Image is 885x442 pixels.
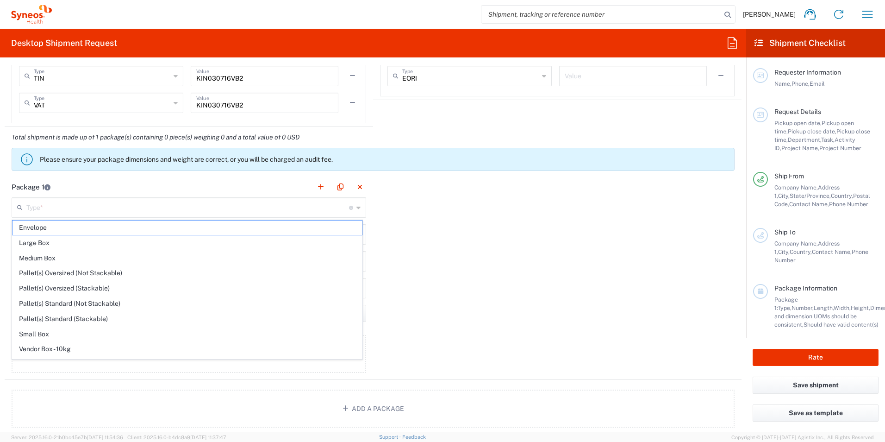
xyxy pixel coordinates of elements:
h2: Shipment Checklist [754,38,846,49]
span: Ship To [774,228,796,236]
span: Project Number [819,145,861,152]
span: Height, [851,304,870,311]
span: Should have valid content(s) [804,321,879,328]
input: Shipment, tracking or reference number [481,6,721,23]
span: [DATE] 11:54:36 [87,435,123,440]
span: Country, [790,248,812,255]
span: Name, [774,80,792,87]
button: Save shipment [753,377,879,394]
span: Type, [778,304,792,311]
span: Large Box [12,236,362,250]
button: Save as template [753,404,879,422]
span: Requester Information [774,69,841,76]
span: [PERSON_NAME] [743,10,796,19]
span: Length, [814,304,834,311]
span: Pickup open date, [774,120,822,126]
span: Email [810,80,825,87]
span: Vendor Box - 10kg [12,342,362,356]
span: Package Information [774,284,837,292]
button: Rate [753,349,879,366]
span: Contact Name, [789,201,829,208]
span: Package 1: [774,296,798,311]
span: Copyright © [DATE]-[DATE] Agistix Inc., All Rights Reserved [731,433,874,442]
span: Company Name, [774,184,818,191]
span: Pallet(s) Standard (Stackable) [12,312,362,326]
h2: Package 1 [12,183,50,192]
span: Contact Name, [812,248,852,255]
span: Country, [831,192,853,199]
span: Company Name, [774,240,818,247]
span: Department, [788,136,821,143]
span: Pallet(s) Oversized (Stackable) [12,281,362,296]
em: Total shipment is made up of 1 package(s) containing 0 piece(s) weighing 0 and a total value of 0... [5,133,306,141]
span: Request Details [774,108,821,115]
span: Client: 2025.16.0-b4dc8a9 [127,435,226,440]
span: City, [778,248,790,255]
span: Server: 2025.16.0-21b0bc45e7b [11,435,123,440]
span: Pallet(s) Oversized (Not Stackable) [12,266,362,280]
span: Project Name, [781,145,819,152]
span: Phone Number [829,201,868,208]
span: Task, [821,136,835,143]
span: Ship From [774,172,804,180]
span: Number, [792,304,814,311]
span: Envelope [12,221,362,235]
button: Add a Package [12,390,735,428]
span: State/Province, [790,192,831,199]
span: [DATE] 11:37:47 [190,435,226,440]
span: Vendor Box - 25kg [12,357,362,372]
a: Support [379,434,402,440]
span: Pickup close date, [788,128,836,135]
a: Feedback [402,434,426,440]
span: Width, [834,304,851,311]
h2: Desktop Shipment Request [11,38,117,49]
span: Pallet(s) Standard (Not Stackable) [12,297,362,311]
span: Small Box [12,327,362,341]
span: City, [778,192,790,199]
span: Phone, [792,80,810,87]
span: Medium Box [12,251,362,265]
p: Please ensure your package dimensions and weight are correct, or you will be charged an audit fee. [40,155,730,164]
